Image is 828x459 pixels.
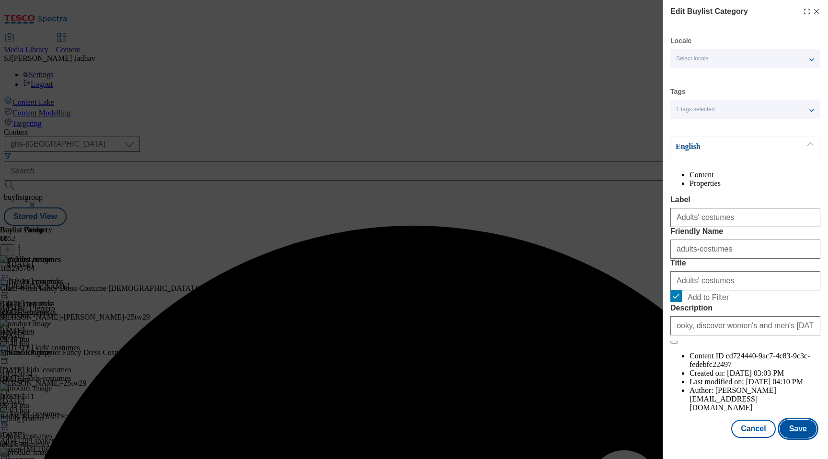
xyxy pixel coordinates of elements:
[690,386,776,412] span: [PERSON_NAME][EMAIL_ADDRESS][DOMAIN_NAME]
[690,171,820,179] li: Content
[670,100,820,119] button: 1 tags selected
[670,259,820,267] label: Title
[670,271,820,290] input: Enter Title
[727,369,784,377] span: [DATE] 03:03 PM
[690,386,820,412] li: Author:
[690,378,820,386] li: Last modified on:
[676,142,776,151] p: English
[676,106,715,113] span: 1 tags selected
[676,55,709,62] span: Select locale
[690,352,820,369] li: Content ID
[690,179,820,188] li: Properties
[731,420,775,438] button: Cancel
[670,316,820,335] input: Enter Description
[670,6,820,438] div: Modal
[780,420,816,438] button: Save
[670,195,820,204] label: Label
[690,369,820,378] li: Created on:
[746,378,803,386] span: [DATE] 04:10 PM
[670,6,748,17] h4: Edit Buylist Category
[670,240,820,259] input: Enter Friendly Name
[670,227,820,236] label: Friendly Name
[670,49,820,68] button: Select locale
[688,293,729,302] span: Add to Filter
[670,304,820,312] label: Description
[670,208,820,227] input: Enter Label
[670,38,691,44] label: Locale
[690,352,810,368] span: cd724440-9ac7-4c83-9c3c-fedebfc22497
[670,89,686,94] label: Tags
